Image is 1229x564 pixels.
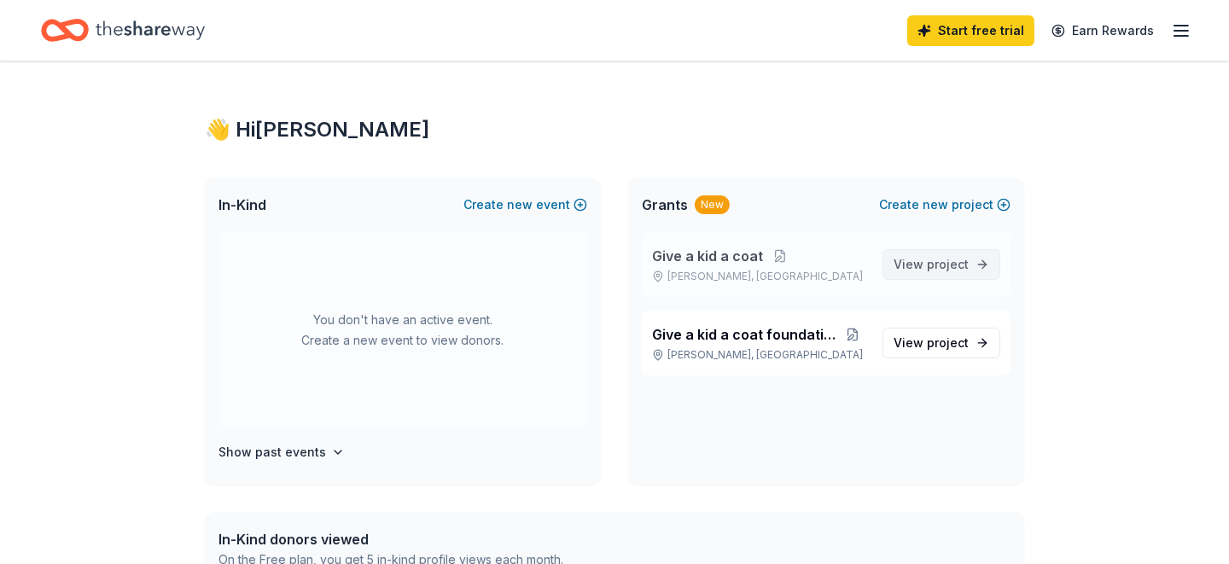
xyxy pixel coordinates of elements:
[894,333,969,353] span: View
[695,195,730,214] div: New
[642,195,688,215] span: Grants
[879,195,1011,215] button: Createnewproject
[507,195,533,215] span: new
[652,348,869,362] p: [PERSON_NAME], [GEOGRAPHIC_DATA]
[882,249,1000,280] a: View project
[218,232,587,428] div: You don't have an active event. Create a new event to view donors.
[463,195,587,215] button: Createnewevent
[1041,15,1164,46] a: Earn Rewards
[205,116,1024,143] div: 👋 Hi [PERSON_NAME]
[927,335,969,350] span: project
[894,254,969,275] span: View
[927,257,969,271] span: project
[882,328,1000,358] a: View project
[923,195,948,215] span: new
[218,195,266,215] span: In-Kind
[652,324,836,345] span: Give a kid a coat foundation
[218,442,326,462] h4: Show past events
[907,15,1034,46] a: Start free trial
[218,529,563,549] div: In-Kind donors viewed
[652,246,763,266] span: Give a kid a coat
[652,270,869,283] p: [PERSON_NAME], [GEOGRAPHIC_DATA]
[41,10,205,50] a: Home
[218,442,345,462] button: Show past events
